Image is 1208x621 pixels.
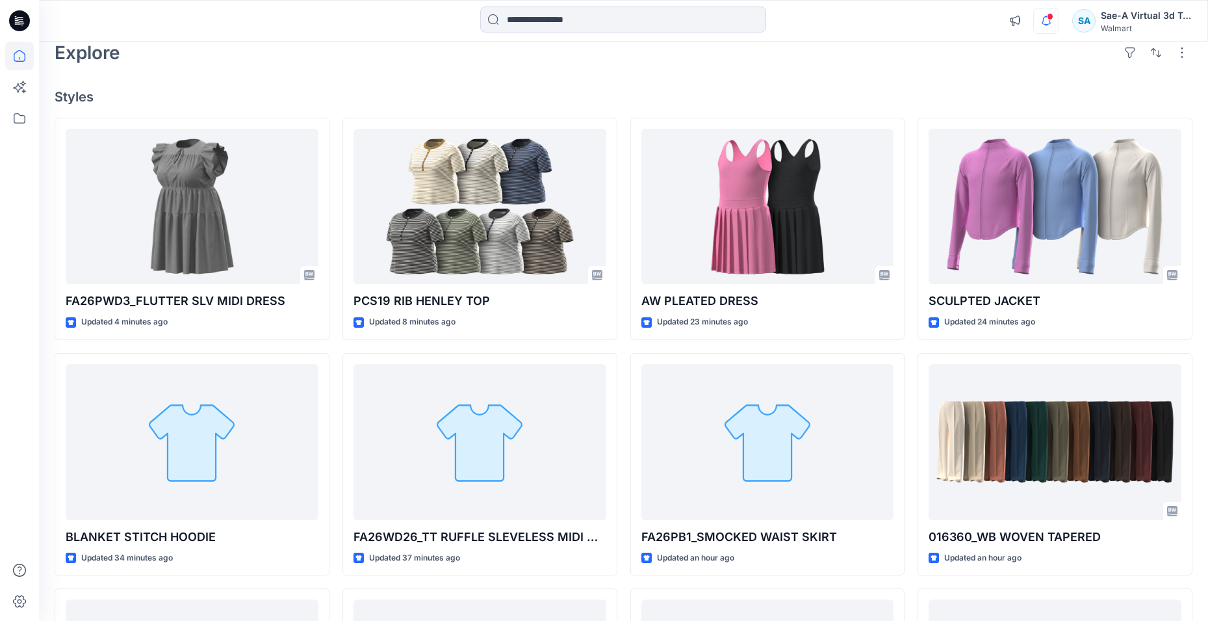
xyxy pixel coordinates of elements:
p: FA26PWD3_FLUTTER SLV MIDI DRESS [66,292,318,310]
div: Sae-A Virtual 3d Team [1101,8,1192,23]
a: FA26WD26_TT RUFFLE SLEVELESS MIDI DRESS [353,364,606,520]
p: 016360_WB WOVEN TAPERED [929,528,1181,546]
a: 016360_WB WOVEN TAPERED [929,364,1181,520]
p: Updated an hour ago [944,551,1022,565]
p: FA26WD26_TT RUFFLE SLEVELESS MIDI DRESS [353,528,606,546]
p: Updated 24 minutes ago [944,315,1035,329]
p: Updated an hour ago [657,551,734,565]
p: FA26PB1_SMOCKED WAIST SKIRT [641,528,894,546]
div: Walmart [1101,23,1192,33]
a: FA26PB1_SMOCKED WAIST SKIRT [641,364,894,520]
a: BLANKET STITCH HOODIE [66,364,318,520]
p: SCULPTED JACKET [929,292,1181,310]
p: Updated 4 minutes ago [81,315,168,329]
p: PCS19 RIB HENLEY TOP [353,292,606,310]
p: BLANKET STITCH HOODIE [66,528,318,546]
a: AW PLEATED DRESS [641,129,894,285]
a: SCULPTED JACKET [929,129,1181,285]
p: Updated 34 minutes ago [81,551,173,565]
h2: Explore [55,42,120,63]
a: FA26PWD3_FLUTTER SLV MIDI DRESS [66,129,318,285]
p: Updated 37 minutes ago [369,551,460,565]
a: PCS19 RIB HENLEY TOP [353,129,606,285]
p: Updated 8 minutes ago [369,315,456,329]
div: SA [1072,9,1096,33]
p: Updated 23 minutes ago [657,315,748,329]
h4: Styles [55,89,1192,105]
p: AW PLEATED DRESS [641,292,894,310]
